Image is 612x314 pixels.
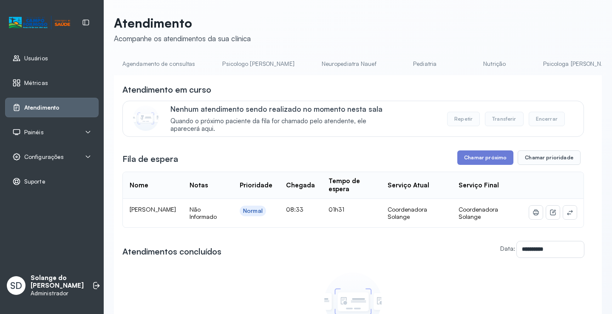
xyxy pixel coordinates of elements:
p: Atendimento [114,15,251,31]
span: Quando o próximo paciente da fila for chamado pelo atendente, ele aparecerá aqui. [170,117,395,133]
div: Acompanhe os atendimentos da sua clínica [114,34,251,43]
div: Notas [190,181,208,190]
button: Transferir [485,112,524,126]
h3: Fila de espera [122,153,178,165]
div: Nome [130,181,148,190]
a: Atendimento [12,103,91,112]
h3: Atendimento em curso [122,84,211,96]
span: Coordenadora Solange [459,206,498,221]
div: Normal [243,207,263,215]
p: Solange do [PERSON_NAME] [31,274,84,290]
div: Serviço Final [459,181,499,190]
span: Suporte [24,178,45,185]
h3: Atendimentos concluídos [122,246,221,257]
span: Atendimento [24,104,59,111]
button: Encerrar [529,112,565,126]
div: Coordenadora Solange [388,206,445,221]
div: Prioridade [240,181,272,190]
img: Logotipo do estabelecimento [9,16,70,30]
img: Imagem de CalloutCard [133,105,159,131]
div: Tempo de espera [329,177,374,193]
button: Repetir [447,112,480,126]
span: Métricas [24,79,48,87]
span: Painéis [24,129,44,136]
span: 08:33 [286,206,303,213]
button: Chamar prioridade [518,150,581,165]
span: Configurações [24,153,64,161]
span: Não Informado [190,206,217,221]
span: 01h31 [329,206,344,213]
p: Nenhum atendimento sendo realizado no momento nesta sala [170,105,395,113]
span: Usuários [24,55,48,62]
span: [PERSON_NAME] [130,206,176,213]
a: Pediatria [395,57,455,71]
p: Administrador [31,290,84,297]
a: Neuropediatra Nauef [313,57,385,71]
div: Serviço Atual [388,181,429,190]
a: Nutrição [465,57,524,71]
a: Psicologo [PERSON_NAME] [214,57,303,71]
button: Chamar próximo [457,150,513,165]
a: Agendamento de consultas [114,57,204,71]
a: Métricas [12,79,91,87]
a: Usuários [12,54,91,62]
div: Chegada [286,181,315,190]
label: Data: [500,245,515,252]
